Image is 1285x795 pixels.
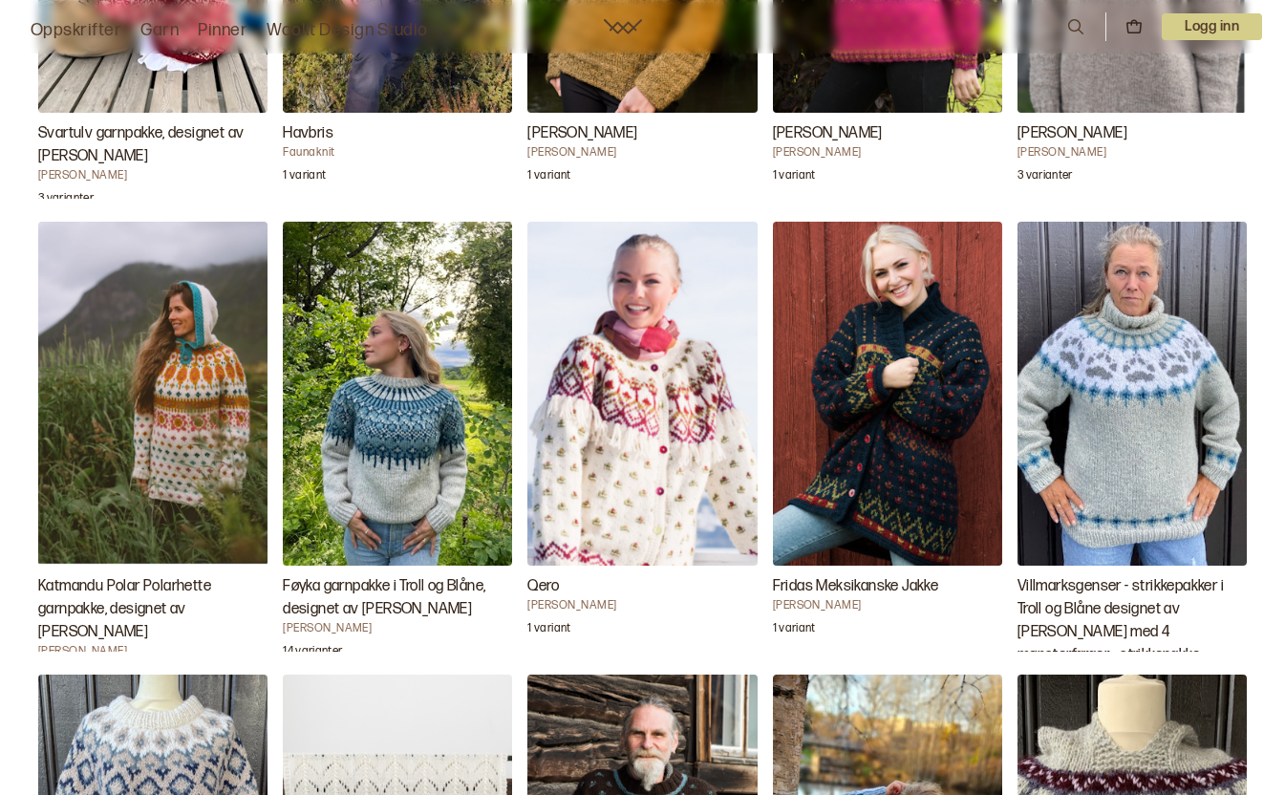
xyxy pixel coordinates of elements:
[38,222,268,566] img: Linka NeumannKatmandu Polar Polarhette garnpakke, designet av Linka Neumann
[527,122,757,145] h3: [PERSON_NAME]
[527,168,570,187] p: 1 variant
[283,575,512,621] h3: Føyka garnpakke i Troll og Blåne, designet av [PERSON_NAME]
[1017,575,1247,667] h3: Villmarksgenser - strikkepakker i Troll og Blåne designet av [PERSON_NAME] med 4 mønsterfarger - ...
[283,222,512,652] a: Føyka garnpakke i Troll og Blåne, designet av Linka Neumann
[773,222,1002,566] img: Kari HestnesFridas Meksikanske Jakke
[773,222,1002,652] a: Fridas Meksikanske Jakke
[267,17,428,44] a: Woolit Design Studio
[1017,145,1247,161] h4: [PERSON_NAME]
[527,145,757,161] h4: [PERSON_NAME]
[140,17,179,44] a: Garn
[283,122,512,145] h3: Havbris
[31,17,121,44] a: Oppskrifter
[38,191,94,210] p: 3 varianter
[1017,122,1247,145] h3: [PERSON_NAME]
[198,17,247,44] a: Pinner
[38,644,268,659] h4: [PERSON_NAME]
[527,621,570,640] p: 1 variant
[527,222,757,566] img: Kari HestnesQero
[527,575,757,598] h3: Qero
[1017,168,1073,187] p: 3 varianter
[38,222,268,652] a: Katmandu Polar Polarhette garnpakke, designet av Linka Neumann
[283,145,512,161] h4: Faunaknit
[38,122,268,168] h3: Svartulv garnpakke, designet av [PERSON_NAME]
[773,168,816,187] p: 1 variant
[773,621,816,640] p: 1 variant
[283,644,342,663] p: 14 varianter
[1017,222,1247,566] img: Linka NeumannVillmarksgenser - strikkepakker i Troll og Blåne designet av Linka Neumann med 4 møn...
[283,621,512,636] h4: [PERSON_NAME]
[1162,13,1262,40] button: User dropdown
[283,222,512,566] img: Linka NeumannFøyka garnpakke i Troll og Blåne, designet av Linka Neumann
[773,575,1002,598] h3: Fridas Meksikanske Jakke
[527,598,757,613] h4: [PERSON_NAME]
[773,145,1002,161] h4: [PERSON_NAME]
[38,168,268,183] h4: [PERSON_NAME]
[527,222,757,652] a: Qero
[283,168,326,187] p: 1 variant
[1017,222,1247,652] a: Villmarksgenser - strikkepakker i Troll og Blåne designet av Linka Neumann med 4 mønsterfarger - ...
[773,598,1002,613] h4: [PERSON_NAME]
[1162,13,1262,40] p: Logg inn
[773,122,1002,145] h3: [PERSON_NAME]
[38,575,268,644] h3: Katmandu Polar Polarhette garnpakke, designet av [PERSON_NAME]
[604,19,642,34] a: Woolit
